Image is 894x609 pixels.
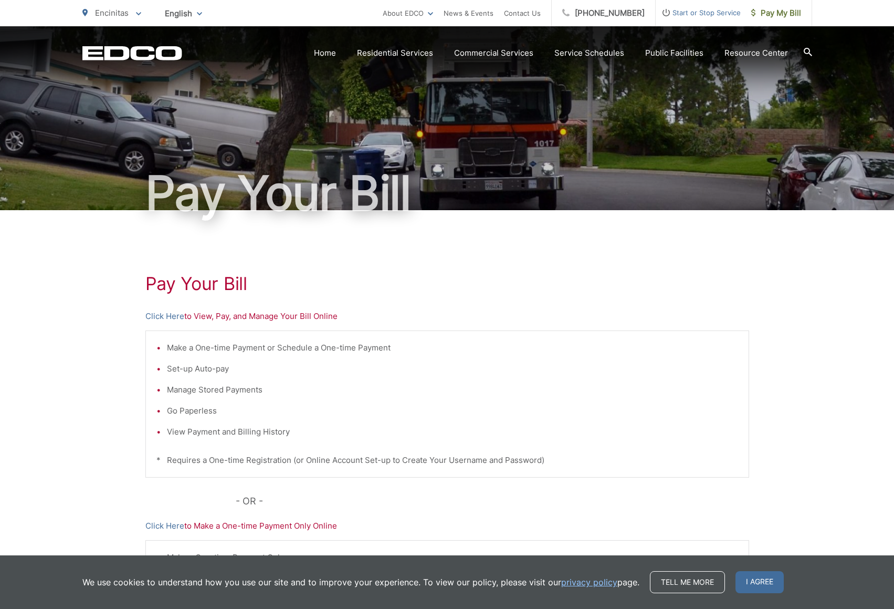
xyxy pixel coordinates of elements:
[167,405,738,417] li: Go Paperless
[156,454,738,467] p: * Requires a One-time Registration (or Online Account Set-up to Create Your Username and Password)
[724,47,788,59] a: Resource Center
[383,7,433,19] a: About EDCO
[167,363,738,375] li: Set-up Auto-pay
[157,4,210,23] span: English
[751,7,801,19] span: Pay My Bill
[444,7,493,19] a: News & Events
[167,551,738,564] li: Make a One-time Payment Only
[95,8,129,18] span: Encinitas
[167,426,738,438] li: View Payment and Billing History
[82,576,639,589] p: We use cookies to understand how you use our site and to improve your experience. To view our pol...
[561,576,617,589] a: privacy policy
[645,47,703,59] a: Public Facilities
[145,520,184,532] a: Click Here
[650,571,725,593] a: Tell me more
[554,47,624,59] a: Service Schedules
[145,273,749,294] h1: Pay Your Bill
[145,310,184,323] a: Click Here
[735,571,784,593] span: I agree
[167,342,738,354] li: Make a One-time Payment or Schedule a One-time Payment
[82,46,182,60] a: EDCD logo. Return to the homepage.
[145,520,749,532] p: to Make a One-time Payment Only Online
[167,384,738,396] li: Manage Stored Payments
[236,493,749,509] p: - OR -
[454,47,533,59] a: Commercial Services
[357,47,433,59] a: Residential Services
[314,47,336,59] a: Home
[504,7,541,19] a: Contact Us
[145,310,749,323] p: to View, Pay, and Manage Your Bill Online
[82,167,812,220] h1: Pay Your Bill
